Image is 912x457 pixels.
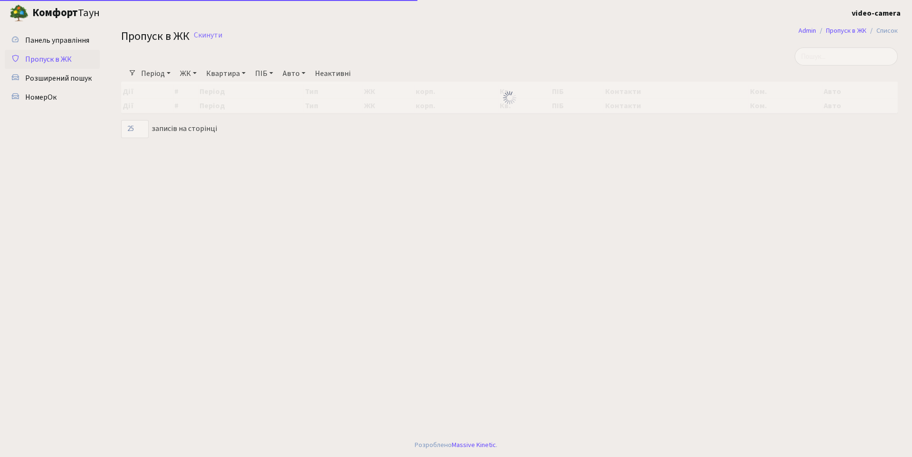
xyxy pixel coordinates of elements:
span: Панель управління [25,35,89,46]
a: Авто [279,65,309,82]
img: logo.png [9,4,28,23]
li: Список [866,26,898,36]
a: НомерОк [5,88,100,107]
a: Квартира [202,65,249,82]
input: Пошук... [795,47,898,65]
span: НомерОк [25,92,57,103]
a: Пропуск в ЖК [826,26,866,36]
nav: breadcrumb [784,21,912,41]
span: Таун [32,5,100,21]
a: Розширений пошук [5,69,100,88]
div: Розроблено . [415,440,497,450]
img: Обробка... [502,90,517,105]
a: Admin [798,26,816,36]
b: Комфорт [32,5,78,20]
a: Період [137,65,174,82]
span: Пропуск в ЖК [121,28,190,45]
a: Massive Kinetic [452,440,496,450]
span: Пропуск в ЖК [25,54,72,65]
button: Переключити навігацію [119,5,142,21]
a: Панель управління [5,31,100,50]
a: Неактивні [311,65,354,82]
a: video-camera [852,8,901,19]
select: записів на сторінці [121,120,149,138]
a: Пропуск в ЖК [5,50,100,69]
a: Скинути [194,31,222,40]
label: записів на сторінці [121,120,217,138]
a: ЖК [176,65,200,82]
span: Розширений пошук [25,73,92,84]
a: ПІБ [251,65,277,82]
